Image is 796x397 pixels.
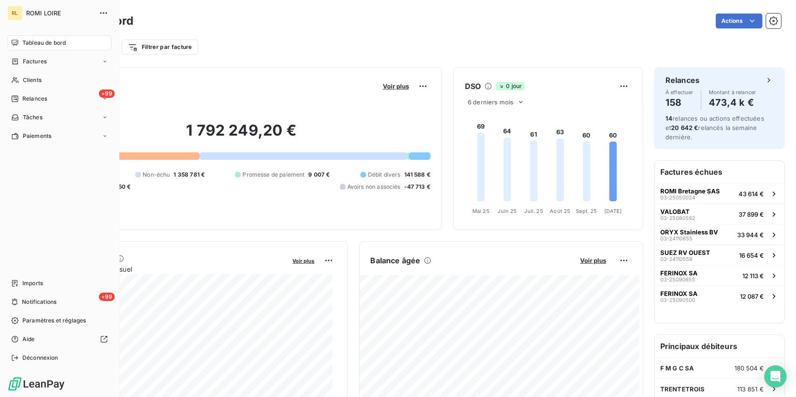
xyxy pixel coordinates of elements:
span: SUEZ RV OUEST [660,249,710,256]
span: F M G C SA [660,364,694,372]
span: -47 713 € [404,183,430,191]
tspan: Sept. 25 [576,208,597,214]
h6: Balance âgée [371,255,421,266]
span: 33 944 € [737,231,764,239]
button: ROMI Bretagne SAS03-2505002443 614 € [655,183,784,204]
span: TRENTETROIS [660,385,705,393]
span: 0 jour [496,82,525,90]
div: Open Intercom Messenger [764,365,787,388]
span: VALOBAT [660,208,690,215]
span: Paiements [23,132,51,140]
span: 180 504 € [734,364,764,372]
button: ORYX Stainless BV03-2411065533 944 € [655,224,784,245]
button: Filtrer par facture [122,40,198,55]
span: 141 588 € [404,171,430,179]
span: 03-25090500 [660,297,695,303]
span: 03-24110558 [660,256,692,262]
span: +99 [99,293,115,301]
span: 9 007 € [308,171,330,179]
span: +99 [99,89,115,98]
span: Promesse de paiement [242,171,305,179]
span: 03-25090655 [660,277,695,282]
span: 16 654 € [739,252,764,259]
tspan: Juil. 25 [525,208,543,214]
span: Factures [23,57,47,66]
span: 03-24110655 [660,236,692,241]
span: Aide [22,335,35,343]
h4: 158 [665,95,693,110]
h4: 473,4 k € [709,95,756,110]
button: Voir plus [577,256,609,265]
span: Montant à relancer [709,89,756,95]
span: Déconnexion [22,354,58,362]
span: ORYX Stainless BV [660,228,718,236]
span: 6 derniers mois [468,98,513,106]
span: relances ou actions effectuées et relancés la semaine dernière. [665,115,764,141]
span: 14 [665,115,672,122]
button: FERINOX SA03-2509065512 113 € [655,265,784,286]
span: Voir plus [293,258,315,264]
span: FERINOX SA [660,269,698,277]
span: Imports [22,279,43,287]
span: FERINOX SA [660,290,698,297]
button: Actions [716,14,762,28]
h6: Relances [665,75,699,86]
span: 113 851 € [737,385,764,393]
span: Clients [23,76,42,84]
h6: DSO [465,81,481,92]
span: 03-25080592 [660,215,695,221]
span: Relances [22,95,47,103]
span: Débit divers [368,171,401,179]
span: Paramètres et réglages [22,316,86,325]
span: ROMI Bretagne SAS [660,187,720,195]
h6: Factures échues [655,161,784,183]
button: Voir plus [380,82,412,90]
span: Tâches [23,113,42,122]
span: 12 087 € [740,293,764,300]
span: 20 642 € [671,124,698,131]
h2: 1 792 249,20 € [53,121,430,149]
span: Non-échu [143,171,170,179]
tspan: [DATE] [604,208,622,214]
span: 03-25050024 [660,195,695,200]
span: ROMI LOIRE [26,9,93,17]
tspan: Mai 25 [472,208,490,214]
a: Aide [7,332,111,347]
span: Tableau de bord [22,39,66,47]
span: 1 358 781 € [173,171,205,179]
span: Voir plus [383,82,409,90]
span: Avoirs non associés [347,183,401,191]
span: Notifications [22,298,56,306]
img: Logo LeanPay [7,376,65,391]
span: 12 113 € [742,272,764,280]
span: À effectuer [665,89,693,95]
button: FERINOX SA03-2509050012 087 € [655,286,784,306]
span: Chiffre d'affaires mensuel [53,264,286,274]
span: Voir plus [580,257,606,264]
button: Voir plus [290,256,318,265]
div: RL [7,6,22,21]
tspan: Juin 25 [498,208,517,214]
h6: Principaux débiteurs [655,335,784,357]
span: 37 899 € [739,211,764,218]
button: SUEZ RV OUEST03-2411055816 654 € [655,245,784,265]
tspan: Août 25 [550,208,570,214]
span: 43 614 € [739,190,764,198]
button: VALOBAT03-2508059237 899 € [655,204,784,224]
